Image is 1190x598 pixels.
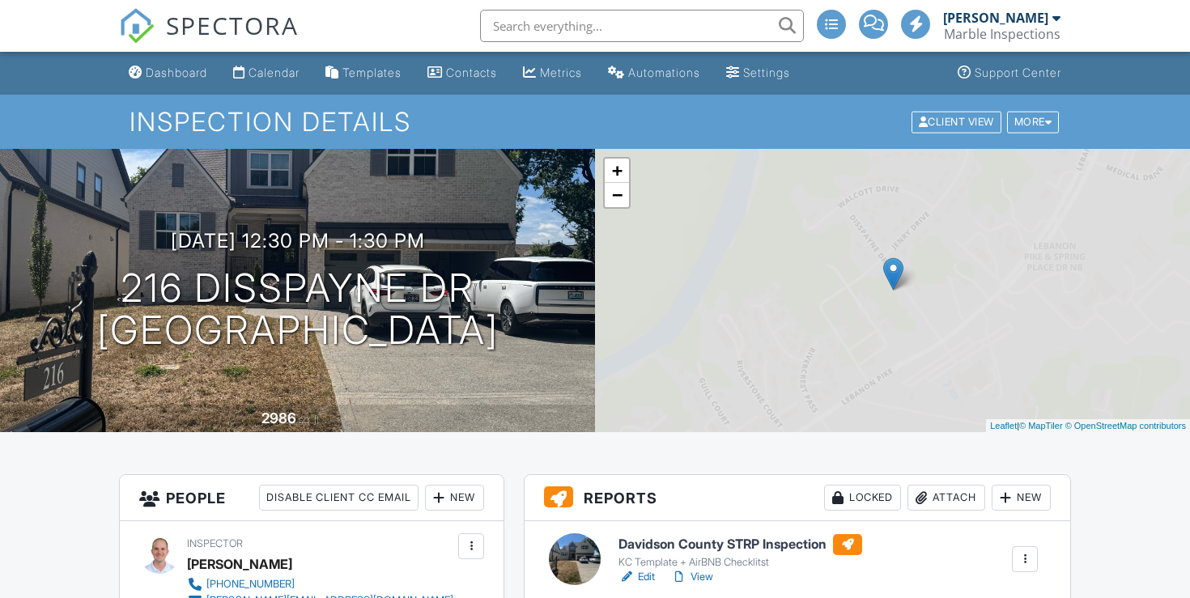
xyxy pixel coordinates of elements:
div: Settings [743,66,790,79]
div: KC Template + AirBNB Checklitst [618,556,862,569]
a: Zoom in [605,159,629,183]
a: Davidson County STRP Inspection KC Template + AirBNB Checklitst [618,534,862,570]
a: © OpenStreetMap contributors [1065,421,1186,430]
div: Client View [912,111,1001,133]
a: Metrics [516,58,589,88]
div: More [1007,111,1060,133]
h3: Reports [525,475,1070,521]
div: Locked [824,485,901,511]
a: Dashboard [122,58,214,88]
h3: People [120,475,504,521]
a: Calendar [227,58,306,88]
div: New [425,485,484,511]
a: View [671,569,713,585]
div: Dashboard [146,66,207,79]
a: Templates [319,58,408,88]
div: Templates [342,66,402,79]
img: The Best Home Inspection Software - Spectora [119,8,155,44]
div: Disable Client CC Email [259,485,419,511]
div: Calendar [249,66,300,79]
input: Search everything... [480,10,804,42]
h3: [DATE] 12:30 pm - 1:30 pm [171,230,425,252]
div: 2986 [261,409,296,426]
div: Support Center [975,66,1061,79]
span: sq. ft. [299,414,321,426]
div: Contacts [446,66,497,79]
span: SPECTORA [166,8,299,42]
a: © MapTiler [1019,421,1063,430]
a: SPECTORA [119,22,299,56]
a: Client View [910,115,1005,127]
div: Metrics [540,66,582,79]
a: Support Center [951,58,1068,88]
div: | [986,419,1190,433]
a: Contacts [421,58,504,88]
a: Edit [618,569,655,585]
div: Automations [628,66,700,79]
div: [PHONE_NUMBER] [206,578,295,591]
a: Zoom out [605,183,629,207]
span: Inspector [187,537,243,549]
div: [PERSON_NAME] [943,10,1048,26]
div: Attach [907,485,985,511]
h1: Inspection Details [130,108,1060,136]
a: Leaflet [990,421,1017,430]
a: Settings [720,58,797,88]
a: [PHONE_NUMBER] [187,576,453,592]
h1: 216 Disspayne Dr [GEOGRAPHIC_DATA] [97,267,499,353]
div: Marble Inspections [944,26,1060,42]
div: New [992,485,1051,511]
h6: Davidson County STRP Inspection [618,534,862,555]
a: Automations (Advanced) [601,58,707,88]
div: [PERSON_NAME] [187,552,292,576]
